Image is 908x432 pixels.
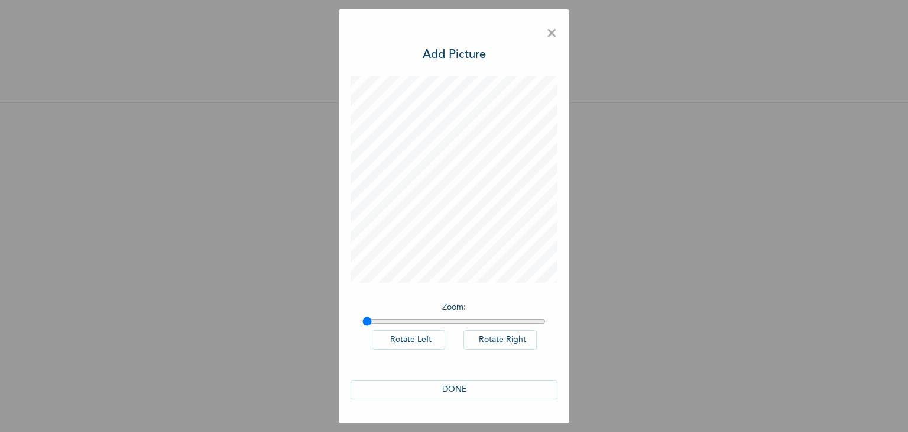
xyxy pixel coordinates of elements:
button: DONE [351,380,557,399]
h3: Add Picture [423,46,486,64]
p: Zoom : [362,301,546,314]
span: × [546,21,557,46]
span: Please add a recent Passport Photograph [348,217,560,265]
button: Rotate Left [372,330,445,350]
button: Rotate Right [463,330,537,350]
